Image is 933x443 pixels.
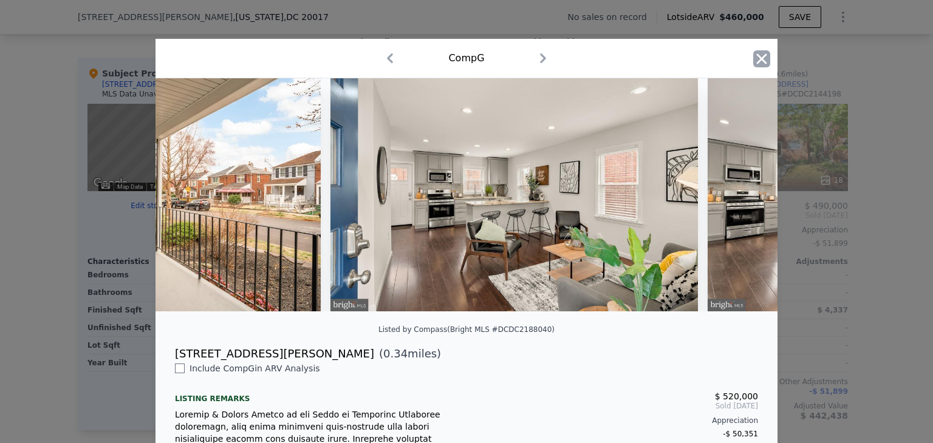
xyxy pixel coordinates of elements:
[185,364,325,373] span: Include Comp G in ARV Analysis
[175,384,457,404] div: Listing remarks
[476,416,758,425] div: Appreciation
[330,78,699,311] img: Property Img
[175,345,374,362] div: [STREET_ADDRESS][PERSON_NAME]
[383,347,408,360] span: 0.34
[715,391,758,401] span: $ 520,000
[723,430,758,438] span: -$ 50,351
[378,325,555,334] div: Listed by Compass (Bright MLS #DCDC2188040)
[476,401,758,411] span: Sold [DATE]
[374,345,441,362] span: ( miles)
[448,51,484,66] div: Comp G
